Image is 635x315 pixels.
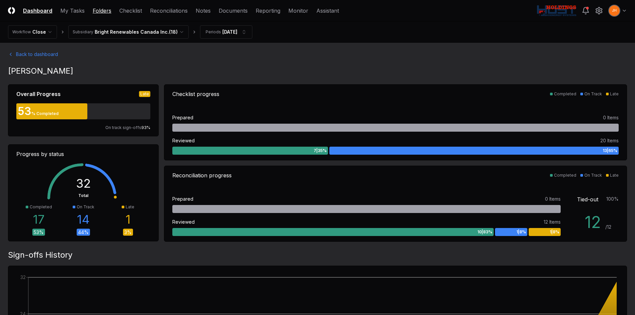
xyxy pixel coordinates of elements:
div: 53 % [32,229,45,236]
div: [PERSON_NAME] [8,66,627,76]
div: Progress by status [16,150,150,158]
div: 100 % [606,195,619,203]
div: 0 Items [545,195,561,202]
div: Tied-out [577,195,598,203]
a: Notes [196,7,211,15]
div: Late [139,91,150,97]
a: Checklist progressCompletedOn TrackLatePrepared0 ItemsReviewed20 Items7|35%13|65% [164,84,627,160]
span: 93 % [141,125,150,130]
a: Back to dashboard [8,51,627,58]
div: 3 % [123,229,133,236]
div: Checklist progress [172,90,219,98]
button: Periods[DATE] [200,25,252,39]
span: 1 | 8 % [550,229,559,235]
div: 12 Items [544,218,561,225]
div: 12 [585,214,605,230]
div: Sign-offs History [8,250,627,260]
div: Workflow [12,29,31,35]
div: Late [610,172,619,178]
div: Completed [554,172,576,178]
div: Reviewed [172,137,195,144]
a: Documents [219,7,248,15]
div: Reviewed [172,218,195,225]
div: Subsidiary [73,29,93,35]
span: JH [612,8,617,13]
div: Late [610,91,619,97]
div: Completed [30,204,52,210]
span: 10 | 83 % [477,229,492,235]
span: 7 | 35 % [314,148,327,154]
a: Assistant [316,7,339,15]
div: Completed [554,91,576,97]
tspan: 32 [20,274,26,280]
span: 1 | 8 % [516,229,526,235]
div: 0 Items [603,114,619,121]
div: / 12 [605,223,611,230]
a: Reconciliations [150,7,188,15]
div: 1 [126,213,130,226]
div: Periods [206,29,221,35]
img: Logo [8,7,15,14]
div: On Track [584,91,602,97]
div: [DATE] [222,28,237,35]
div: 20 Items [600,137,619,144]
a: My Tasks [60,7,85,15]
img: Host NA Holdings logo [537,5,577,16]
div: Overall Progress [16,90,61,98]
div: On Track [584,172,602,178]
button: JH [608,5,620,17]
span: On track sign-offs [105,125,141,130]
a: Dashboard [23,7,52,15]
a: Reporting [256,7,280,15]
div: % Completed [31,111,59,117]
div: 17 [33,213,45,226]
div: Late [126,204,134,210]
div: Reconciliation progress [172,171,232,179]
div: Prepared [172,195,193,202]
nav: breadcrumb [8,25,252,39]
div: Prepared [172,114,193,121]
span: 13 | 65 % [603,148,617,154]
a: Monitor [288,7,308,15]
a: Folders [93,7,111,15]
a: Checklist [119,7,142,15]
div: 53 [16,106,31,117]
a: Reconciliation progressCompletedOn TrackLatePrepared0 ItemsReviewed12 Items10|83%1|8%1|8%Tied-out... [164,166,627,242]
